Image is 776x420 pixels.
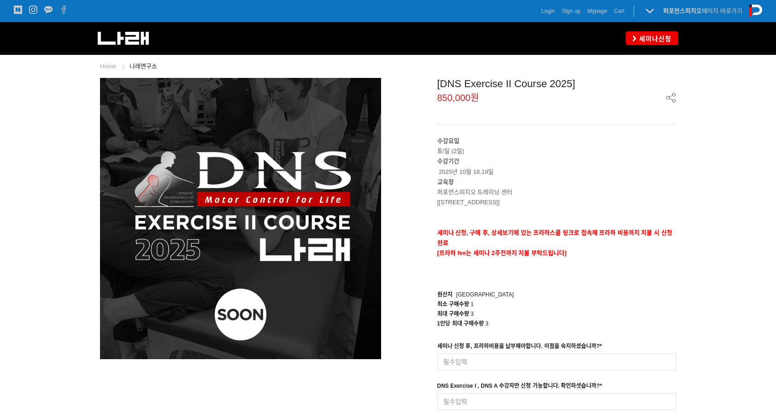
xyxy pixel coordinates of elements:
strong: 수강기간 [437,158,459,165]
a: 퍼포먼스피지오페이지 바로가기 [663,7,742,14]
span: 최대 구매수량 [437,311,469,317]
span: 850,000원 [437,93,479,102]
p: [[STREET_ADDRESS]] [437,197,676,207]
p: 2025년 10월 18,19일 [437,156,676,177]
strong: 퍼포먼스피지오 [663,7,702,14]
a: Home [100,63,116,70]
span: 3 [470,311,474,317]
a: Sign up [562,6,581,16]
span: [프라하 fee는 세미나 2주전까지 지불 부탁드립니다] [437,249,567,256]
span: 최소 구매수량 [437,301,469,308]
a: Cart [614,6,624,16]
p: 퍼포먼스피지오 트레이닝 센터 [437,187,676,197]
div: [DNS Exercise II Course 2025] [437,78,676,90]
span: 원산지 [437,291,453,298]
span: 1 [470,301,474,308]
span: [GEOGRAPHIC_DATA] [456,291,514,298]
div: 세미나 신청 후, 프라하비용을 납부해야합니다. 이점을 숙지하셨습니까? [437,342,602,354]
span: 세미나신청 [636,34,671,43]
a: Login [541,6,555,16]
a: Mypage [588,6,607,16]
input: 필수입력 [437,354,676,370]
a: 세미나신청 [626,31,678,45]
a: 나래연구소 [129,63,157,70]
span: 3 [485,320,488,327]
div: DNS Exercise I , DNS A 수강자만 신청 가능합니다. 확인하셧습니까? [437,381,602,393]
strong: 세미나 신청, 구매 후, 상세보기에 있는 프라하스쿨 링크로 접속해 프라하 비용까지 지불 시 신청완료 [437,229,672,246]
strong: 수강요일 [437,137,459,144]
input: 필수입력 [437,393,676,410]
span: 1인당 최대 구매수량 [437,320,484,327]
p: 토/일 (2일) [437,136,676,156]
strong: 교육장 [437,178,454,185]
